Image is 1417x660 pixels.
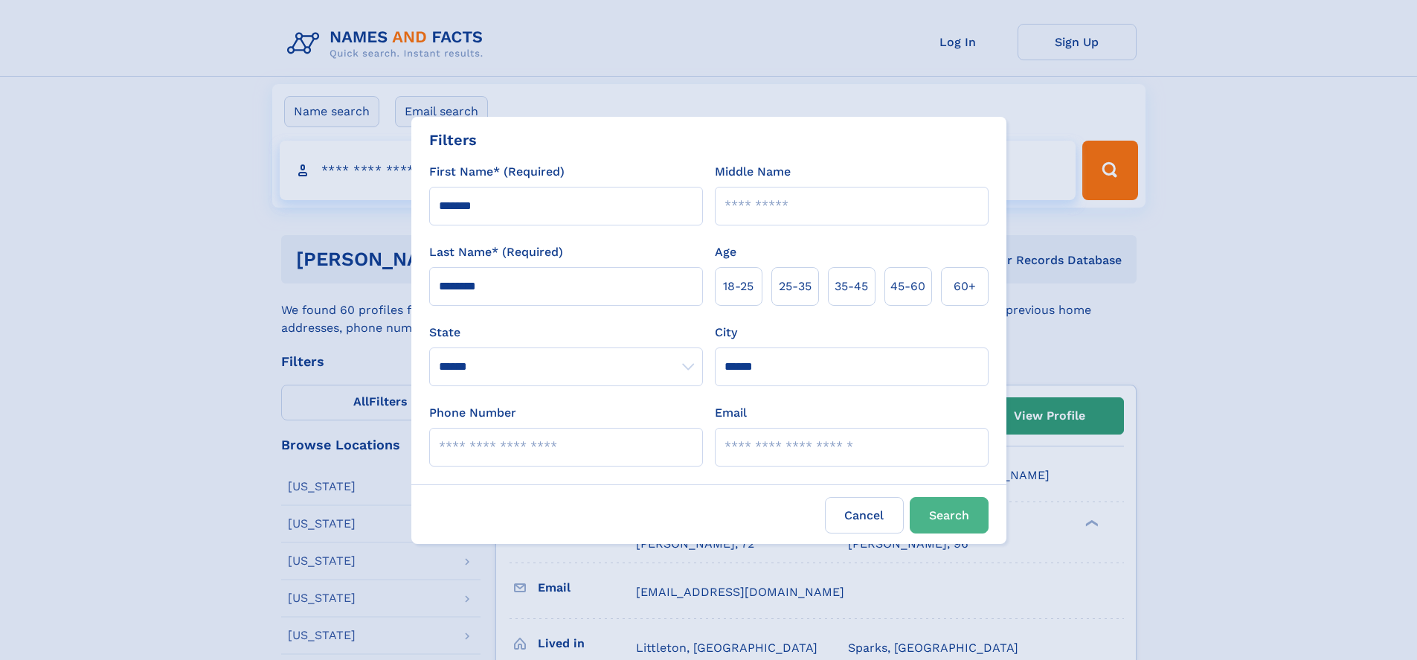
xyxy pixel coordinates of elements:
[715,404,747,422] label: Email
[429,404,516,422] label: Phone Number
[429,243,563,261] label: Last Name* (Required)
[910,497,989,534] button: Search
[954,278,976,295] span: 60+
[715,243,736,261] label: Age
[715,324,737,342] label: City
[723,278,754,295] span: 18‑25
[779,278,812,295] span: 25‑35
[835,278,868,295] span: 35‑45
[429,163,565,181] label: First Name* (Required)
[715,163,791,181] label: Middle Name
[890,278,925,295] span: 45‑60
[429,324,703,342] label: State
[429,129,477,151] div: Filters
[825,497,904,534] label: Cancel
